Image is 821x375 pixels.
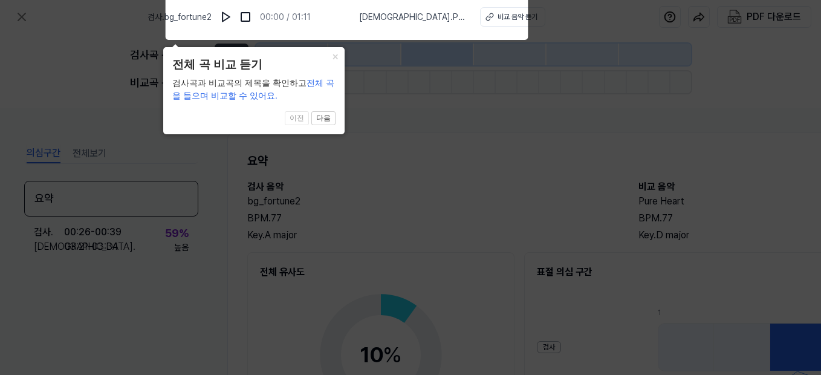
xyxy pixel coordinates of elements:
[480,7,545,27] button: 비교 음악 듣기
[311,111,336,126] button: 다음
[172,77,336,102] div: 검사곡과 비교곡의 제목을 확인하고
[172,56,336,74] header: 전체 곡 비교 듣기
[498,11,537,22] div: 비교 음악 듣기
[260,11,311,24] div: 00:00 / 01:11
[148,11,212,24] span: 검사 . bg_fortune2
[359,11,466,24] span: [DEMOGRAPHIC_DATA] . Pure Heart
[239,11,251,23] img: stop
[220,11,232,23] img: play
[172,78,334,100] span: 전체 곡을 들으며 비교할 수 있어요.
[325,47,345,64] button: Close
